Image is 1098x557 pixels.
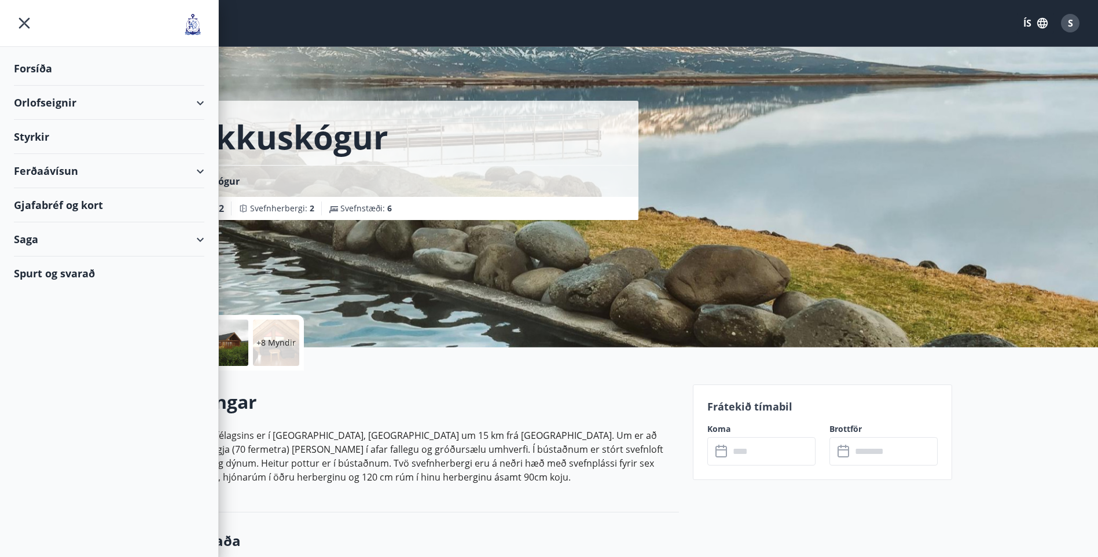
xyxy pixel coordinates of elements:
[181,13,204,36] img: union_logo
[250,203,314,214] span: Svefnherbergi :
[387,203,392,214] span: 6
[1017,13,1054,34] button: ÍS
[310,203,314,214] span: 2
[14,256,204,290] div: Spurt og svarað
[14,52,204,86] div: Forsíða
[146,389,679,415] h2: Upplýsingar
[707,423,816,435] label: Koma
[1056,9,1084,37] button: S
[146,531,679,551] h3: Svefnaðstaða
[14,13,35,34] button: menu
[707,399,938,414] p: Frátekið tímabil
[1068,17,1073,30] span: S
[14,86,204,120] div: Orlofseignir
[14,154,204,188] div: Ferðaávísun
[146,428,679,484] p: Orlofsbústaður félagsins er í [GEOGRAPHIC_DATA], [GEOGRAPHIC_DATA] um 15 km frá [GEOGRAPHIC_DATA]...
[14,222,204,256] div: Saga
[14,188,204,222] div: Gjafabréf og kort
[829,423,938,435] label: Brottför
[14,120,204,154] div: Styrkir
[340,203,392,214] span: Svefnstæði :
[256,337,296,349] p: +8 Myndir
[160,115,388,159] h1: Brekkuskógur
